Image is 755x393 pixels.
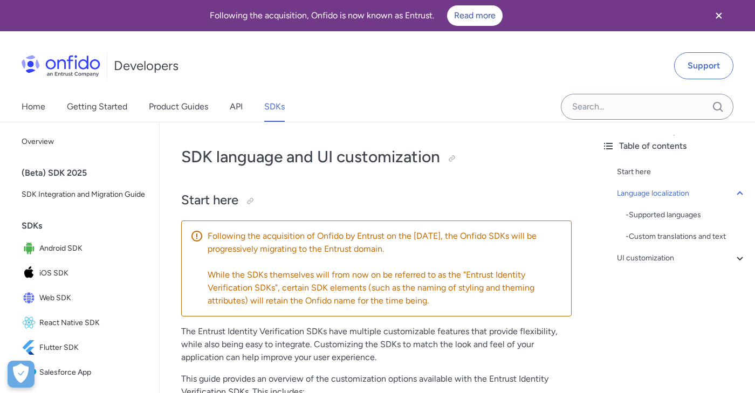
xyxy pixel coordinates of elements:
[17,131,150,153] a: Overview
[264,92,285,122] a: SDKs
[114,57,179,74] h1: Developers
[8,361,35,388] div: Cookie Preferences
[181,146,572,168] h1: SDK language and UI customization
[39,340,146,355] span: Flutter SDK
[17,237,150,260] a: IconAndroid SDKAndroid SDK
[674,52,733,79] a: Support
[22,315,39,330] img: IconReact Native SDK
[22,188,146,201] span: SDK Integration and Migration Guide
[22,215,155,237] div: SDKs
[22,340,39,355] img: IconFlutter SDK
[617,187,746,200] a: Language localization
[626,230,746,243] a: -Custom translations and text
[67,92,127,122] a: Getting Started
[230,92,243,122] a: API
[22,241,39,256] img: IconAndroid SDK
[22,92,45,122] a: Home
[626,209,746,222] a: -Supported languages
[22,162,155,184] div: (Beta) SDK 2025
[712,9,725,22] svg: Close banner
[13,5,699,26] div: Following the acquisition, Onfido is now known as Entrust.
[617,252,746,265] a: UI customization
[17,336,150,360] a: IconFlutter SDKFlutter SDK
[626,230,746,243] div: - Custom translations and text
[39,365,146,380] span: Salesforce App
[17,261,150,285] a: IconiOS SDKiOS SDK
[17,184,150,205] a: SDK Integration and Migration Guide
[39,266,146,281] span: iOS SDK
[8,361,35,388] button: Open Preferences
[17,311,150,335] a: IconReact Native SDKReact Native SDK
[181,325,572,364] p: The Entrust Identity Verification SDKs have multiple customizable features that provide flexibili...
[22,135,146,148] span: Overview
[39,241,146,256] span: Android SDK
[181,191,572,210] h2: Start here
[22,55,100,77] img: Onfido Logo
[22,266,39,281] img: IconiOS SDK
[17,286,150,310] a: IconWeb SDKWeb SDK
[561,94,733,120] input: Onfido search input field
[22,291,39,306] img: IconWeb SDK
[447,5,503,26] a: Read more
[617,166,746,178] a: Start here
[602,140,746,153] div: Table of contents
[208,268,562,307] p: While the SDKs themselves will from now on be referred to as the "Entrust Identity Verification S...
[208,230,562,256] p: Following the acquisition of Onfido by Entrust on the [DATE], the Onfido SDKs will be progressive...
[39,315,146,330] span: React Native SDK
[149,92,208,122] a: Product Guides
[17,361,150,384] a: IconSalesforce AppSalesforce App
[699,2,739,29] button: Close banner
[626,209,746,222] div: - Supported languages
[39,291,146,306] span: Web SDK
